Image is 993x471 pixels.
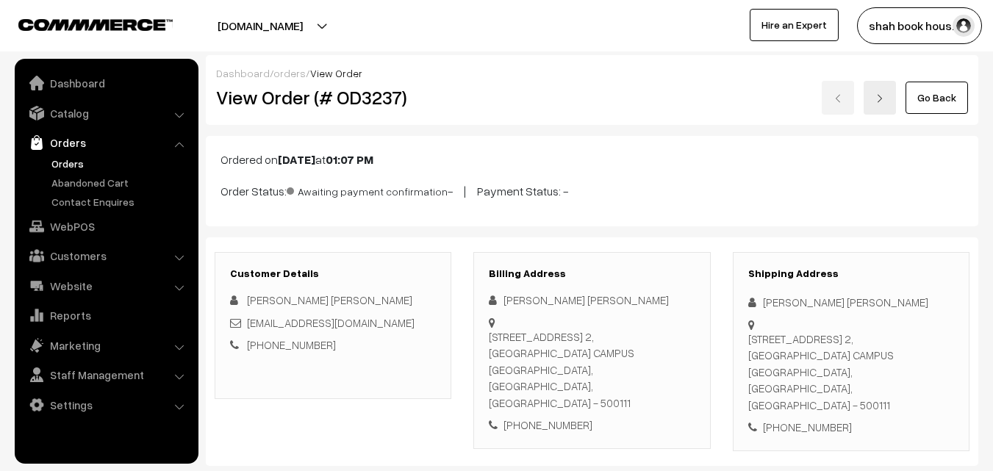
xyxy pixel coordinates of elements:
[287,180,448,199] span: Awaiting payment confirmation
[48,175,193,190] a: Abandoned Cart
[326,152,373,167] b: 01:07 PM
[221,180,964,200] p: Order Status: - | Payment Status: -
[489,417,695,434] div: [PHONE_NUMBER]
[750,9,839,41] a: Hire an Expert
[748,267,954,280] h3: Shipping Address
[18,242,193,269] a: Customers
[166,7,354,44] button: [DOMAIN_NAME]
[278,152,315,167] b: [DATE]
[18,392,193,418] a: Settings
[221,151,964,168] p: Ordered on at
[18,100,193,126] a: Catalog
[247,316,415,329] a: [EMAIL_ADDRESS][DOMAIN_NAME]
[489,267,695,280] h3: Billing Address
[273,67,306,79] a: orders
[18,273,193,299] a: Website
[953,15,975,37] img: user
[18,70,193,96] a: Dashboard
[18,129,193,156] a: Orders
[18,19,173,30] img: COMMMERCE
[18,362,193,388] a: Staff Management
[748,294,954,311] div: [PERSON_NAME] [PERSON_NAME]
[875,94,884,103] img: right-arrow.png
[748,419,954,436] div: [PHONE_NUMBER]
[310,67,362,79] span: View Order
[48,194,193,209] a: Contact Enquires
[18,302,193,328] a: Reports
[48,156,193,171] a: Orders
[216,67,270,79] a: Dashboard
[489,328,695,411] div: [STREET_ADDRESS] 2, [GEOGRAPHIC_DATA] CAMPUS [GEOGRAPHIC_DATA], [GEOGRAPHIC_DATA], [GEOGRAPHIC_DA...
[18,213,193,240] a: WebPOS
[906,82,968,114] a: Go Back
[216,86,452,109] h2: View Order (# OD3237)
[247,338,336,351] a: [PHONE_NUMBER]
[230,267,436,280] h3: Customer Details
[489,292,695,309] div: [PERSON_NAME] [PERSON_NAME]
[857,7,982,44] button: shah book hous…
[748,331,954,414] div: [STREET_ADDRESS] 2, [GEOGRAPHIC_DATA] CAMPUS [GEOGRAPHIC_DATA], [GEOGRAPHIC_DATA], [GEOGRAPHIC_DA...
[18,15,147,32] a: COMMMERCE
[18,332,193,359] a: Marketing
[247,293,412,306] span: [PERSON_NAME] [PERSON_NAME]
[216,65,968,81] div: / /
